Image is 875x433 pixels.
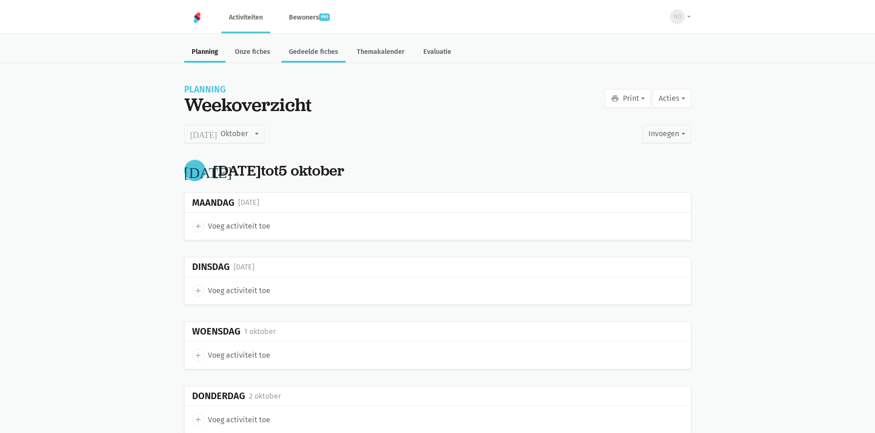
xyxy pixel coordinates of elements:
[213,161,261,180] span: [DATE]
[279,161,344,180] span: 5 oktober
[249,390,281,402] div: 2 oktober
[192,413,270,426] a: add Voeg activiteit toe
[281,2,337,33] a: Bewonerspro
[213,162,344,179] div: tot
[192,220,270,232] a: add Voeg activiteit toe
[319,13,330,21] span: pro
[192,326,240,337] div: Woensdag
[190,130,217,138] i: [DATE]
[194,415,202,424] i: add
[416,43,459,63] a: Evaluatie
[184,94,312,115] div: Weekoverzicht
[184,85,312,94] div: Planning
[653,89,691,108] button: Acties
[192,262,230,272] div: Dinsdag
[244,326,276,338] div: 1 oktober
[674,12,681,21] span: ND
[194,222,202,230] i: add
[281,43,346,63] a: Gedeelde fiches
[194,351,202,360] i: add
[192,197,234,208] div: Maandag
[349,43,412,63] a: Themakalender
[234,261,254,273] div: [DATE]
[208,220,270,232] span: Voeg activiteit toe
[642,125,691,143] button: Invoegen
[208,414,270,426] span: Voeg activiteit toe
[194,287,202,295] i: add
[605,89,651,108] button: Print
[221,2,270,33] a: Activiteiten
[192,391,245,401] div: Donderdag
[184,125,265,143] button: Oktober
[192,349,270,361] a: add Voeg activiteit toe
[184,163,232,178] i: [DATE]
[192,12,203,23] img: Home
[238,197,259,209] div: [DATE]
[208,349,270,361] span: Voeg activiteit toe
[184,43,226,63] a: Planning
[192,285,270,297] a: add Voeg activiteit toe
[664,6,691,27] button: ND
[611,94,619,103] i: print
[208,285,270,297] span: Voeg activiteit toe
[227,43,278,63] a: Onze fiches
